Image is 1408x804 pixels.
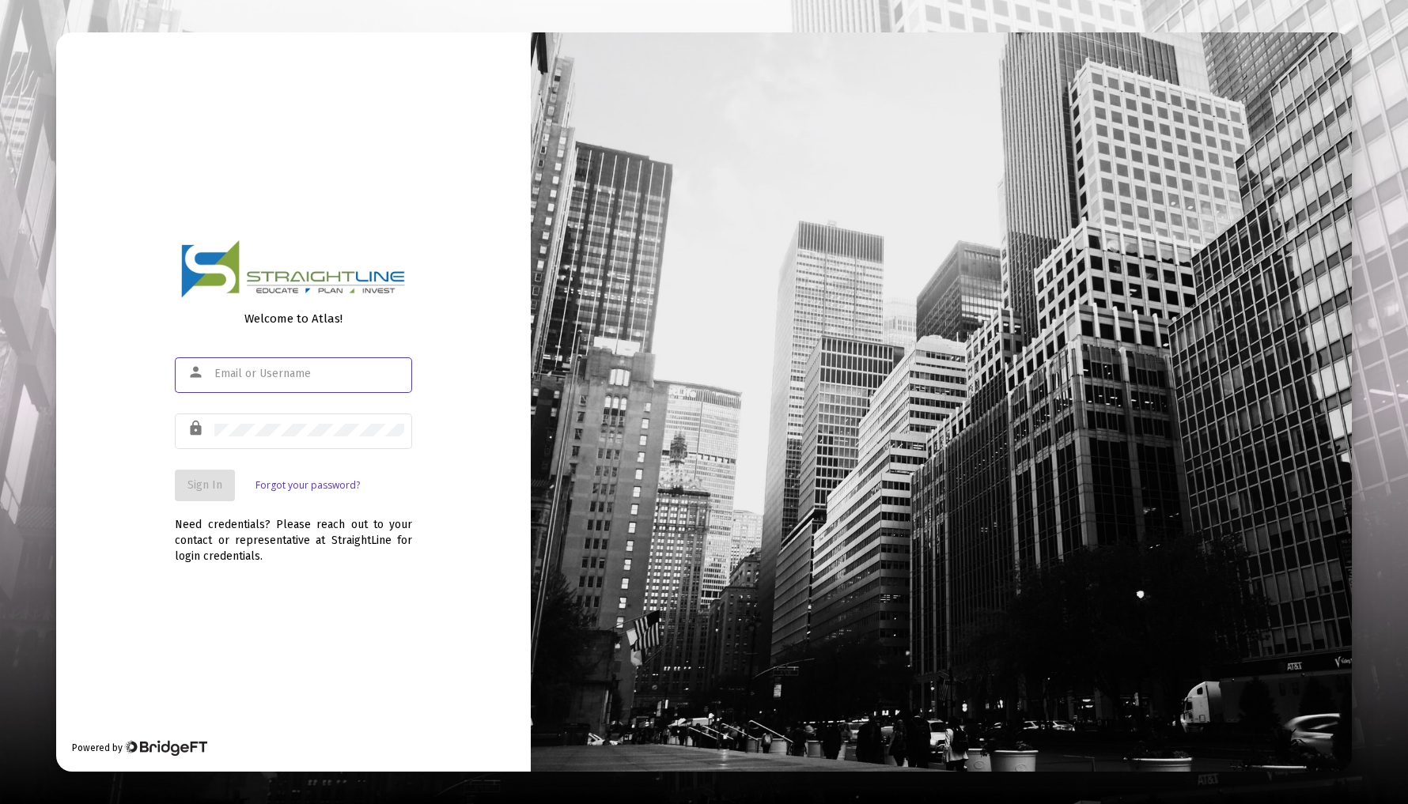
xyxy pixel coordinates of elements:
div: Powered by [72,740,207,756]
a: Forgot your password? [255,477,360,493]
button: Sign In [175,470,235,501]
div: Need credentials? Please reach out to your contact or representative at StraightLine for login cr... [175,501,412,564]
mat-icon: lock [187,419,206,438]
img: Bridge Financial Technology Logo [124,740,207,756]
img: Logo [181,240,406,299]
input: Email or Username [214,368,404,380]
span: Sign In [187,478,222,492]
mat-icon: person [187,363,206,382]
div: Welcome to Atlas! [175,311,412,327]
